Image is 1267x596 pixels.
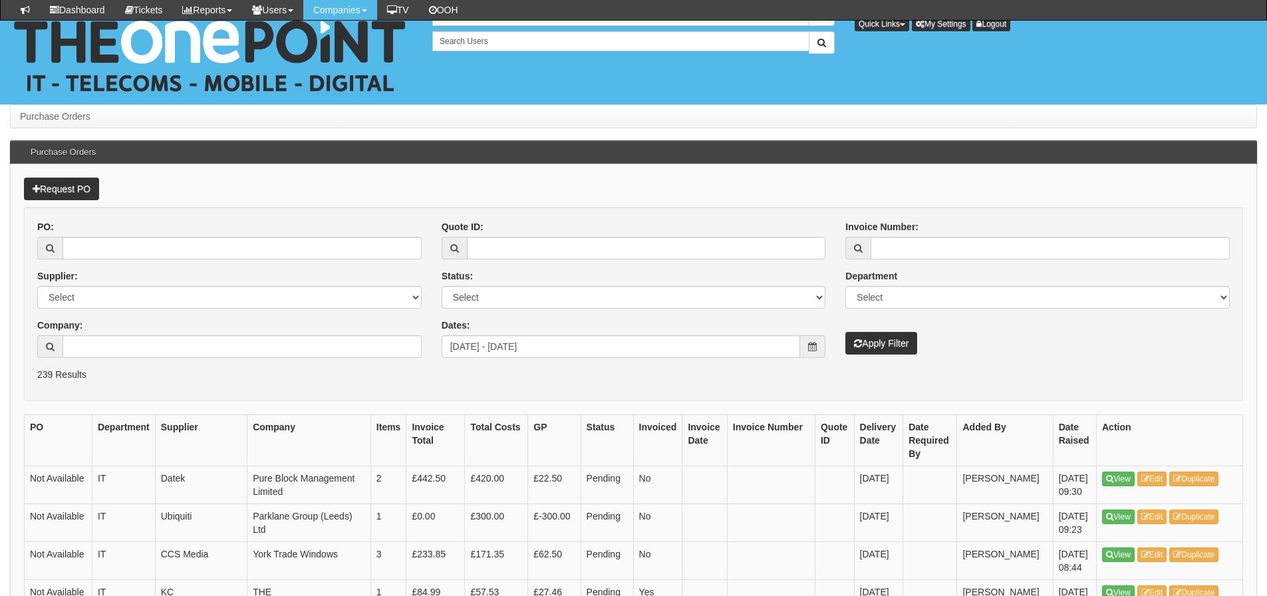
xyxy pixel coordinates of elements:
button: Apply Filter [845,332,917,355]
a: Duplicate [1169,472,1218,486]
td: IT [92,466,155,504]
td: [DATE] 09:23 [1053,504,1096,541]
a: View [1102,547,1135,562]
td: 1 [370,504,406,541]
th: Invoice Date [682,414,727,466]
th: Supplier [155,414,247,466]
th: Quote ID [815,414,854,466]
td: Not Available [25,466,92,504]
a: Logout [972,17,1010,31]
td: No [633,504,682,541]
td: [DATE] [854,504,903,541]
a: Duplicate [1169,547,1218,562]
td: Pending [581,504,633,541]
td: [DATE] [854,466,903,504]
td: Parklane Group (Leeds) Ltd [247,504,371,541]
h3: Purchase Orders [24,141,102,164]
a: View [1102,472,1135,486]
a: My Settings [912,17,970,31]
th: Invoiced [633,414,682,466]
th: Added By [957,414,1053,466]
a: Edit [1137,547,1167,562]
input: Search Users [432,31,809,51]
th: Items [370,414,406,466]
th: Status [581,414,633,466]
label: Supplier: [37,269,78,283]
td: [PERSON_NAME] [957,541,1053,579]
th: Department [92,414,155,466]
a: Edit [1137,510,1167,524]
th: Date Raised [1053,414,1096,466]
label: Department [845,269,897,283]
label: Company: [37,319,82,332]
th: Delivery Date [854,414,903,466]
td: £0.00 [406,504,465,541]
label: Invoice Number: [845,220,918,233]
td: Pending [581,466,633,504]
th: Invoice Number [727,414,815,466]
th: Invoice Total [406,414,465,466]
td: Pure Block Management Limited [247,466,371,504]
td: 3 [370,541,406,579]
th: Date Required By [903,414,957,466]
td: Ubiquiti [155,504,247,541]
th: PO [25,414,92,466]
td: £300.00 [465,504,528,541]
td: Datek [155,466,247,504]
td: [DATE] 08:44 [1053,541,1096,579]
td: 2 [370,466,406,504]
td: [PERSON_NAME] [957,466,1053,504]
th: Action [1097,414,1243,466]
th: Total Costs [465,414,528,466]
td: [PERSON_NAME] [957,504,1053,541]
li: Purchase Orders [20,110,90,123]
td: £22.50 [528,466,581,504]
td: No [633,541,682,579]
td: [DATE] [854,541,903,579]
td: York Trade Windows [247,541,371,579]
td: Not Available [25,504,92,541]
td: £233.85 [406,541,465,579]
a: Duplicate [1169,510,1218,524]
td: £-300.00 [528,504,581,541]
td: £62.50 [528,541,581,579]
a: View [1102,510,1135,524]
td: No [633,466,682,504]
td: Not Available [25,541,92,579]
label: Quote ID: [442,220,484,233]
th: GP [528,414,581,466]
td: £442.50 [406,466,465,504]
label: PO: [37,220,54,233]
th: Company [247,414,371,466]
td: CCS Media [155,541,247,579]
td: IT [92,504,155,541]
td: [DATE] 09:30 [1053,466,1096,504]
label: Dates: [442,319,470,332]
td: £171.35 [465,541,528,579]
a: Request PO [24,178,99,200]
p: 239 Results [37,368,1230,381]
td: Pending [581,541,633,579]
a: Edit [1137,472,1167,486]
label: Status: [442,269,473,283]
button: Quick Links [855,17,909,31]
td: £420.00 [465,466,528,504]
td: IT [92,541,155,579]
